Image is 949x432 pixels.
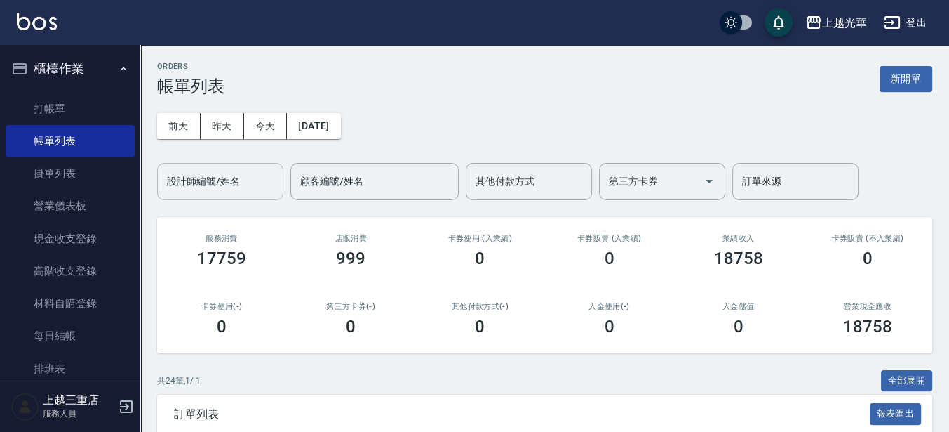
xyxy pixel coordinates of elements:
h2: 入金使用(-) [561,302,657,311]
h5: 上越三重店 [43,393,114,407]
h2: 第三方卡券(-) [303,302,398,311]
button: [DATE] [287,113,340,139]
h2: 營業現金應收 [820,302,915,311]
button: 前天 [157,113,201,139]
a: 排班表 [6,353,135,385]
h3: 帳單列表 [157,77,224,96]
h3: 服務消費 [174,234,269,243]
button: 櫃檯作業 [6,51,135,87]
button: 昨天 [201,113,244,139]
img: Person [11,393,39,421]
a: 新開單 [880,72,932,85]
a: 帳單列表 [6,125,135,157]
button: 新開單 [880,66,932,92]
div: 上越光華 [822,14,867,32]
p: 共 24 筆, 1 / 1 [157,374,201,387]
h2: 卡券使用(-) [174,302,269,311]
img: Logo [17,13,57,30]
a: 現金收支登錄 [6,223,135,255]
h2: 卡券販賣 (不入業績) [820,234,915,243]
button: Open [698,170,720,192]
h3: 0 [863,249,873,268]
a: 每日結帳 [6,320,135,352]
h3: 999 [336,249,365,268]
button: 登出 [878,10,932,36]
h3: 0 [475,249,485,268]
a: 營業儀表板 [6,190,135,222]
a: 報表匯出 [870,407,922,420]
h3: 0 [734,317,743,336]
button: 上越光華 [800,8,873,37]
h2: ORDERS [157,62,224,71]
h3: 0 [217,317,227,336]
h2: 店販消費 [303,234,398,243]
h3: 0 [605,317,614,336]
button: 全部展開 [881,370,933,392]
a: 打帳單 [6,93,135,125]
h3: 0 [346,317,356,336]
h3: 0 [605,249,614,268]
h2: 業績收入 [691,234,786,243]
span: 訂單列表 [174,407,870,421]
h3: 17759 [197,249,246,268]
h3: 0 [475,317,485,336]
h2: 卡券使用 (入業績) [432,234,527,243]
button: 報表匯出 [870,403,922,425]
h2: 卡券販賣 (入業績) [561,234,657,243]
h3: 18758 [843,317,892,336]
a: 高階收支登錄 [6,255,135,287]
a: 材料自購登錄 [6,287,135,320]
button: save [765,8,793,37]
p: 服務人員 [43,407,114,420]
h2: 其他付款方式(-) [432,302,527,311]
button: 今天 [244,113,288,139]
h3: 18758 [714,249,763,268]
h2: 入金儲值 [691,302,786,311]
a: 掛單列表 [6,157,135,190]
